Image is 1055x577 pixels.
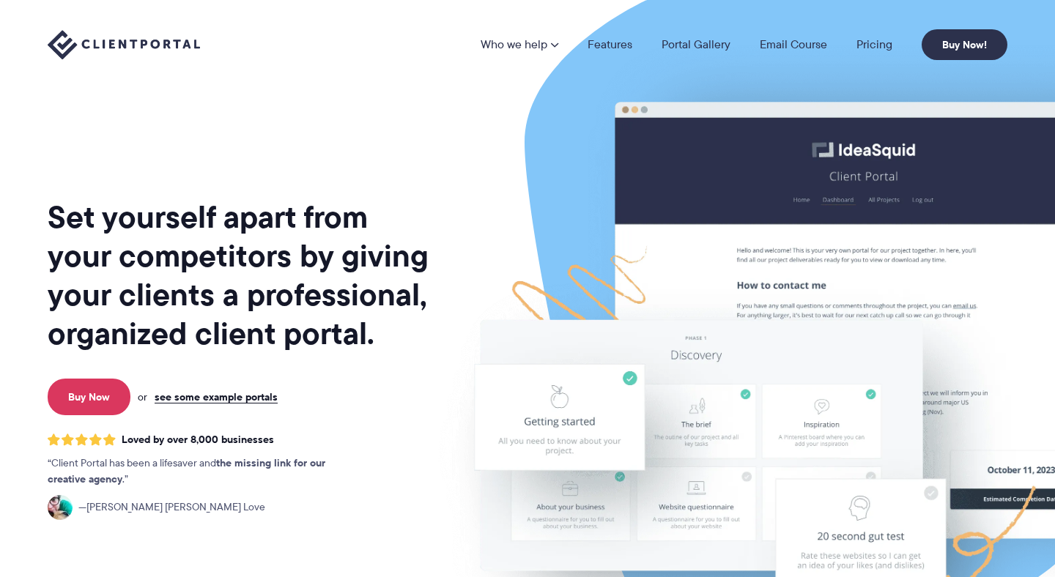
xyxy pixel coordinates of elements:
a: see some example portals [155,390,278,403]
a: Email Course [760,39,827,51]
a: Buy Now [48,379,130,415]
a: Who we help [481,39,558,51]
a: Buy Now! [922,29,1007,60]
span: or [138,390,147,403]
span: [PERSON_NAME] [PERSON_NAME] Love [78,499,265,515]
a: Pricing [856,39,892,51]
strong: the missing link for our creative agency [48,455,325,487]
h1: Set yourself apart from your competitors by giving your clients a professional, organized client ... [48,198,432,353]
a: Features [588,39,632,51]
p: Client Portal has been a lifesaver and . [48,455,355,488]
span: Loved by over 8,000 businesses [122,433,274,446]
a: Portal Gallery [662,39,730,51]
